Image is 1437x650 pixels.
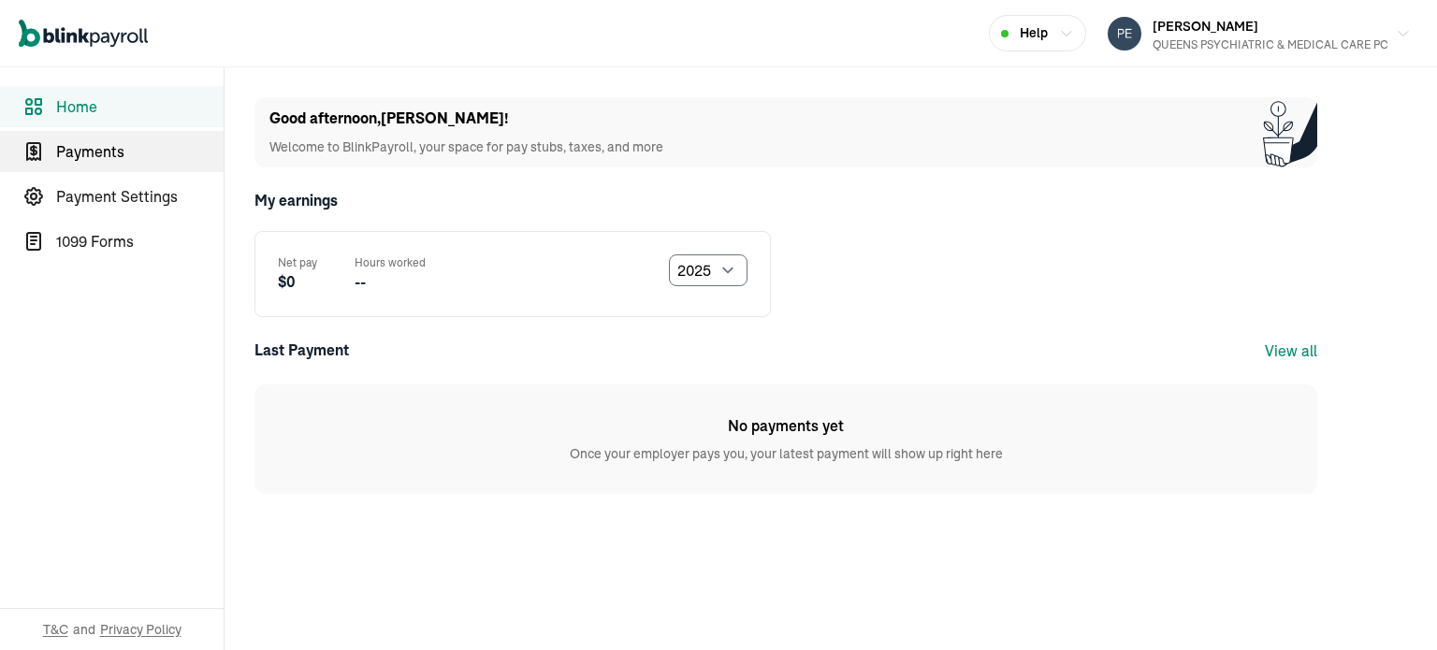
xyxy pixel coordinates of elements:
[570,444,1003,464] p: Once your employer pays you, your latest payment will show up right here
[254,190,1317,212] h2: My earnings
[278,271,317,294] p: $0
[278,254,317,271] p: Net pay
[728,414,844,437] h1: No payments yet
[43,620,68,639] span: T&C
[989,15,1086,51] button: Help
[1153,18,1258,35] span: [PERSON_NAME]
[1125,448,1437,650] iframe: Chat Widget
[56,95,224,118] span: Home
[1265,341,1317,360] a: View all
[269,108,663,130] h1: Good afternoon , [PERSON_NAME] !
[56,230,224,253] span: 1099 Forms
[19,7,148,61] nav: Global
[1263,97,1317,167] img: Plant illustration
[56,140,224,163] span: Payments
[1100,10,1418,57] button: [PERSON_NAME]QUEENS PSYCHIATRIC & MEDICAL CARE PC
[1153,36,1388,53] div: QUEENS PSYCHIATRIC & MEDICAL CARE PC
[355,254,426,271] p: Hours worked
[56,185,224,208] span: Payment Settings
[100,620,181,639] span: Privacy Policy
[1020,23,1048,43] span: Help
[355,271,426,294] p: --
[269,137,663,157] p: Welcome to BlinkPayroll, your space for pay stubs, taxes, and more
[254,339,349,362] div: Last Payment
